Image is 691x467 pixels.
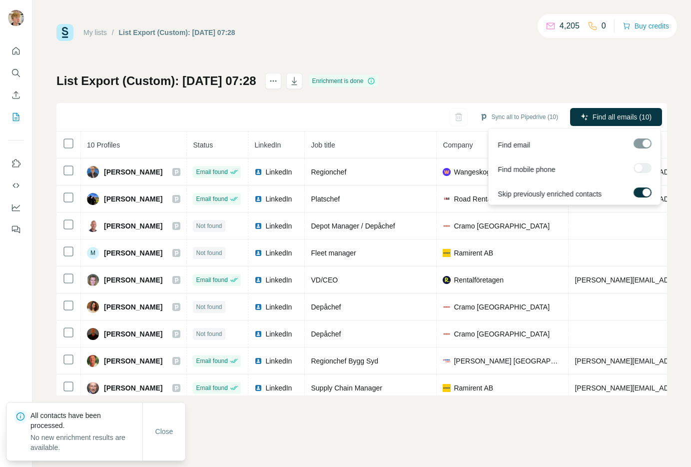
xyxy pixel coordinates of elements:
span: [PERSON_NAME] [104,356,162,366]
a: My lists [83,28,107,36]
span: Wangeskog Hyrcenter AB [454,167,534,177]
img: company-logo [443,195,451,203]
img: Avatar [87,166,99,178]
span: Job title [311,141,335,149]
span: Not found [196,248,222,257]
span: Platschef [311,195,340,203]
button: My lists [8,108,24,126]
img: LinkedIn logo [254,222,262,230]
span: Cramo [GEOGRAPHIC_DATA] [454,329,550,339]
span: LinkedIn [265,194,292,204]
img: Avatar [87,355,99,367]
span: Not found [196,221,222,230]
span: Email found [196,275,227,284]
span: Find all emails (10) [593,112,652,122]
img: company-logo [443,168,451,176]
button: Search [8,64,24,82]
img: company-logo [443,276,451,284]
span: 10 Profiles [87,141,120,149]
span: Close [155,426,173,436]
span: LinkedIn [265,302,292,312]
button: Sync all to Pipedrive (10) [473,109,565,124]
span: [PERSON_NAME] [104,194,162,204]
img: company-logo [443,357,451,365]
span: Email found [196,383,227,392]
span: Rentalföretagen [454,275,504,285]
img: company-logo [443,222,451,230]
img: LinkedIn logo [254,168,262,176]
li: / [112,27,114,37]
span: [PERSON_NAME] [GEOGRAPHIC_DATA] [454,356,562,366]
img: company-logo [443,384,451,392]
span: Depåchef [311,330,341,338]
button: Quick start [8,42,24,60]
span: Skip previously enriched contacts [498,189,602,199]
span: Email found [196,167,227,176]
img: Avatar [87,274,99,286]
button: Find all emails (10) [570,108,662,126]
img: LinkedIn logo [254,276,262,284]
button: Enrich CSV [8,86,24,104]
h1: List Export (Custom): [DATE] 07:28 [56,73,256,89]
span: [PERSON_NAME] [104,248,162,258]
p: All contacts have been processed. [30,410,142,430]
span: Ramirent AB [454,383,493,393]
span: LinkedIn [265,383,292,393]
span: Cramo [GEOGRAPHIC_DATA] [454,302,550,312]
span: Find mobile phone [498,164,555,174]
span: [PERSON_NAME] [104,383,162,393]
img: Avatar [87,328,99,340]
button: Use Surfe on LinkedIn [8,154,24,172]
span: Not found [196,329,222,338]
img: Avatar [87,193,99,205]
span: Ramirent AB [454,248,493,258]
button: Dashboard [8,198,24,216]
span: Fleet manager [311,249,356,257]
p: 0 [602,20,606,32]
span: LinkedIn [265,356,292,366]
span: [PERSON_NAME] [104,302,162,312]
div: Enrichment is done [309,75,379,87]
p: No new enrichment results are available. [30,432,142,452]
button: Close [148,422,180,440]
button: Buy credits [623,19,669,33]
span: Email found [196,356,227,365]
span: Cramo [GEOGRAPHIC_DATA] [454,221,550,231]
img: LinkedIn logo [254,303,262,311]
span: Not found [196,302,222,311]
span: Email found [196,194,227,203]
img: Avatar [87,382,99,394]
span: [PERSON_NAME] [104,221,162,231]
img: Avatar [87,301,99,313]
img: LinkedIn logo [254,249,262,257]
span: Find email [498,140,530,150]
img: LinkedIn logo [254,384,262,392]
img: Avatar [87,220,99,232]
button: Use Surfe API [8,176,24,194]
img: company-logo [443,303,451,311]
span: [PERSON_NAME] [104,275,162,285]
span: Depot Manager / Depåchef [311,222,395,230]
span: LinkedIn [265,167,292,177]
img: LinkedIn logo [254,357,262,365]
span: LinkedIn [265,248,292,258]
span: LinkedIn [254,141,281,149]
button: Feedback [8,220,24,238]
img: company-logo [443,330,451,338]
span: Regionchef [311,168,346,176]
span: [PERSON_NAME] [104,329,162,339]
img: LinkedIn logo [254,195,262,203]
span: Regionchef Bygg Syd [311,357,378,365]
span: LinkedIn [265,221,292,231]
img: Surfe Logo [56,24,73,41]
button: actions [265,73,281,89]
img: Avatar [8,10,24,26]
span: Supply Chain Manager [311,384,382,392]
span: Company [443,141,473,149]
p: 4,205 [560,20,580,32]
span: Depåchef [311,303,341,311]
span: Road Rental [GEOGRAPHIC_DATA] AB [454,194,562,204]
span: LinkedIn [265,329,292,339]
div: List Export (Custom): [DATE] 07:28 [119,27,235,37]
div: M [87,247,99,259]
